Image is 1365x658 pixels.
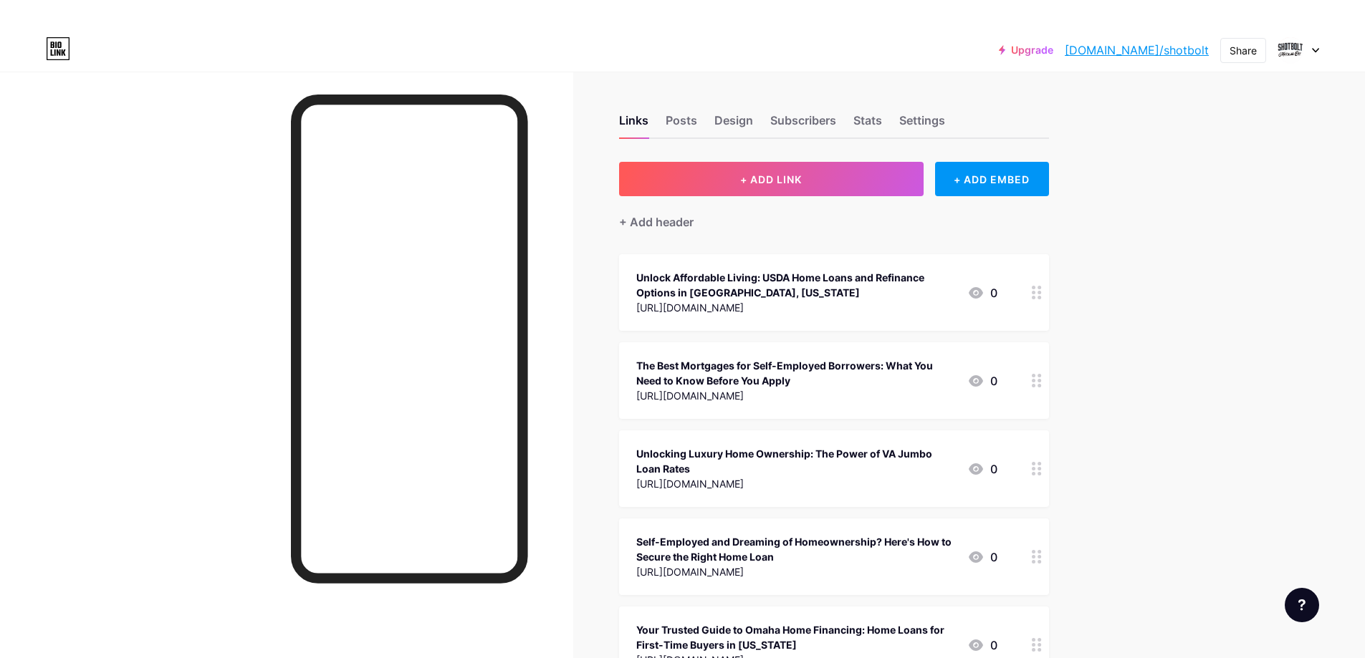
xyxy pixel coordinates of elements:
div: Your Trusted Guide to Omaha Home Financing: Home Loans for First-Time Buyers in [US_STATE] [636,622,956,652]
div: Stats [853,112,882,137]
div: Share [1230,43,1257,58]
div: Unlocking Luxury Home Ownership: The Power of VA Jumbo Loan Rates [636,446,956,476]
div: [URL][DOMAIN_NAME] [636,564,956,579]
button: + ADD LINK [619,162,924,196]
div: Settings [899,112,945,137]
a: Upgrade [999,44,1053,56]
div: Posts [666,112,697,137]
div: Links [619,112,648,137]
div: [URL][DOMAIN_NAME] [636,300,956,315]
div: Design [714,112,753,137]
div: 0 [967,460,997,478]
div: 0 [967,637,997,654]
div: The Best Mortgages for Self-Employed Borrowers: What You Need to Know Before You Apply [636,358,956,388]
div: 0 [967,284,997,301]
img: Shotbolt Mortgage [1277,37,1304,64]
div: + Add header [619,213,694,231]
div: 0 [967,548,997,566]
div: [URL][DOMAIN_NAME] [636,388,956,403]
div: + ADD EMBED [935,162,1049,196]
a: [DOMAIN_NAME]/shotbolt [1065,42,1209,59]
div: 0 [967,372,997,390]
span: + ADD LINK [740,173,802,185]
div: [URL][DOMAIN_NAME] [636,476,956,491]
div: Self-Employed and Dreaming of Homeownership? Here's How to Secure the Right Home Loan [636,534,956,564]
div: Unlock Affordable Living: USDA Home Loans and Refinance Options in [GEOGRAPHIC_DATA], [US_STATE] [636,270,956,300]
div: Subscribers [770,112,836,137]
